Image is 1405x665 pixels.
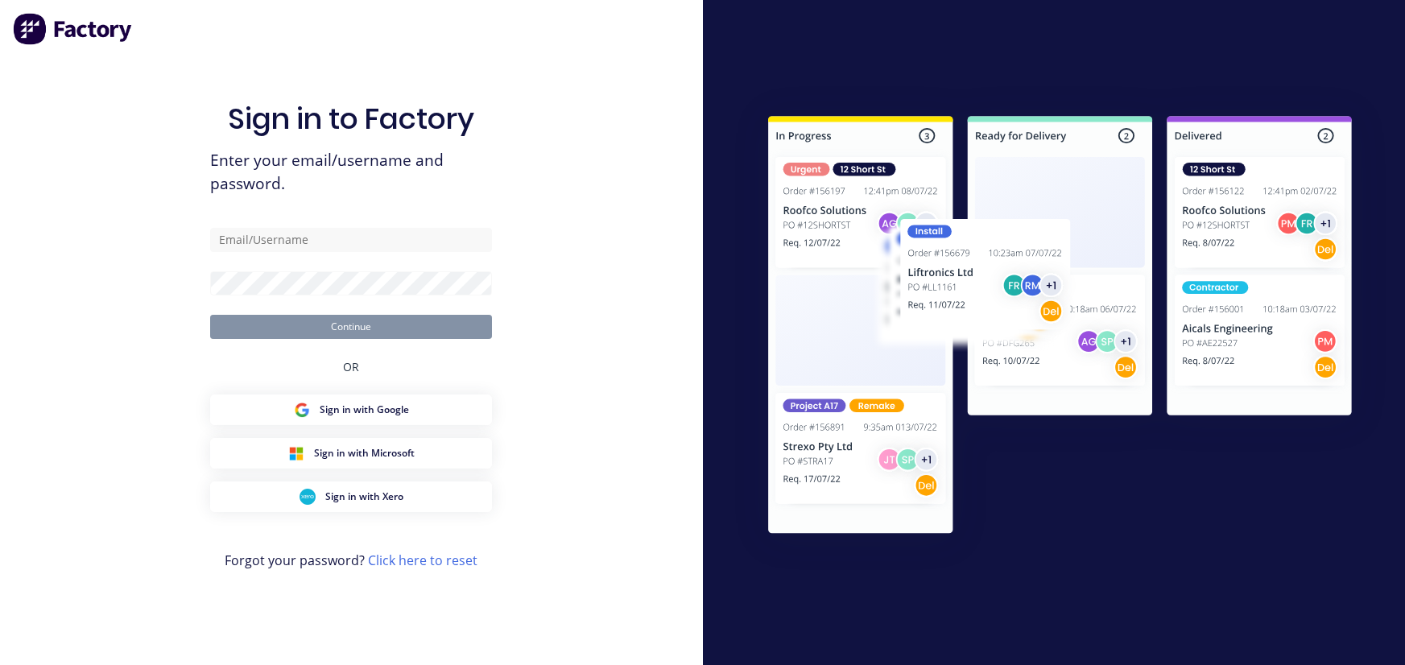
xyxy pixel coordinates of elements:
[210,228,492,252] input: Email/Username
[210,481,492,512] button: Xero Sign inSign in with Xero
[225,551,477,570] span: Forgot your password?
[320,403,409,417] span: Sign in with Google
[210,438,492,469] button: Microsoft Sign inSign in with Microsoft
[733,84,1387,572] img: Sign in
[228,101,474,136] h1: Sign in to Factory
[294,402,310,418] img: Google Sign in
[325,489,403,504] span: Sign in with Xero
[288,445,304,461] img: Microsoft Sign in
[210,149,492,196] span: Enter your email/username and password.
[314,446,415,461] span: Sign in with Microsoft
[368,551,477,569] a: Click here to reset
[210,394,492,425] button: Google Sign inSign in with Google
[13,13,134,45] img: Factory
[300,489,316,505] img: Xero Sign in
[343,339,359,394] div: OR
[210,315,492,339] button: Continue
